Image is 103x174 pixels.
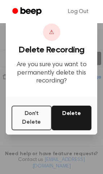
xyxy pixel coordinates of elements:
[61,3,96,20] a: Log Out
[7,5,48,19] a: Beep
[43,24,60,41] div: ⚠
[52,106,92,130] button: Delete
[12,106,52,130] button: Don't Delete
[12,61,91,85] p: Are you sure you want to permanently delete this recording?
[12,45,91,55] h3: Delete Recording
